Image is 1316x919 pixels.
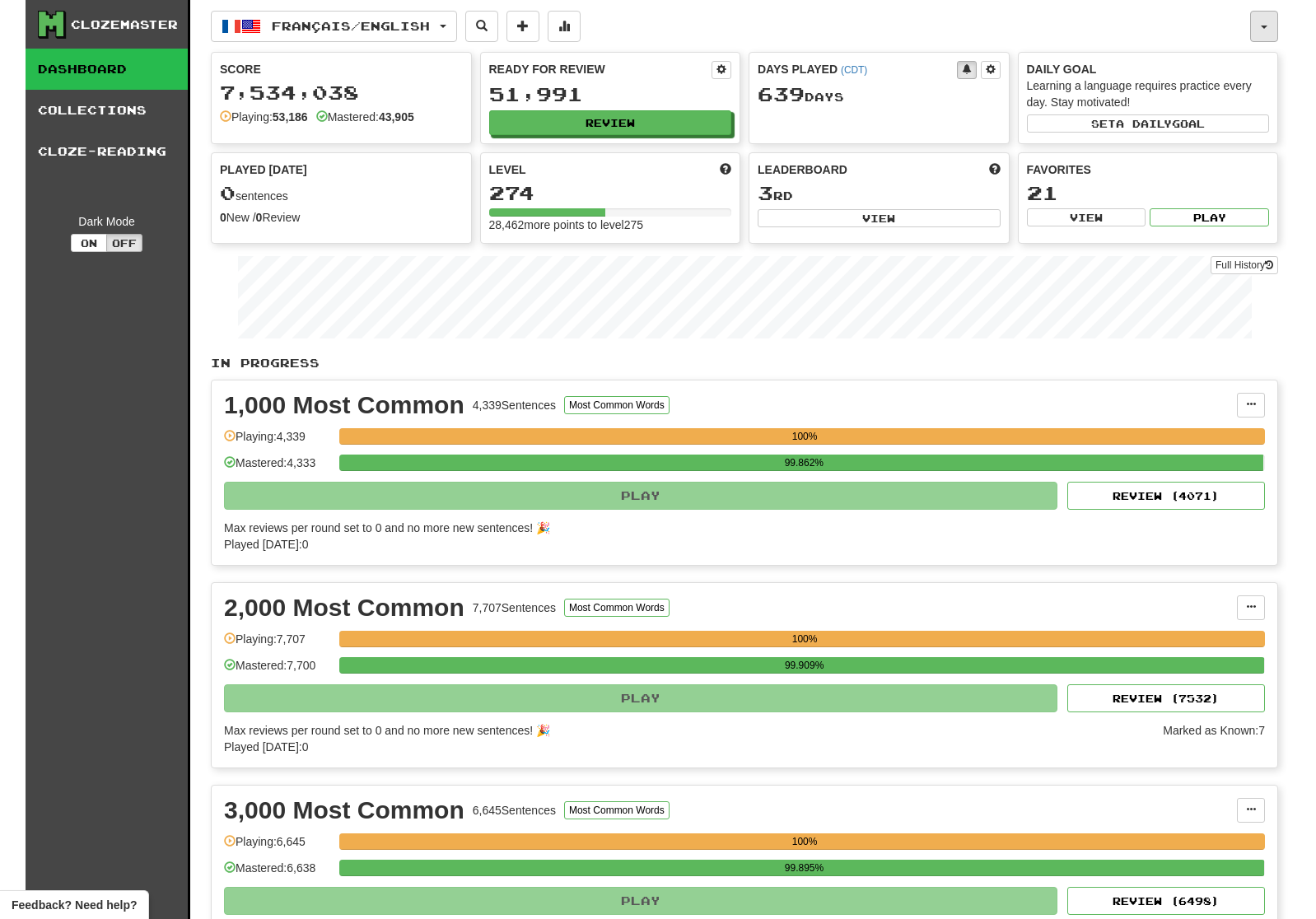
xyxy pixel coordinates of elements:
[26,131,188,172] a: Cloze-Reading
[1027,61,1270,77] div: Daily Goal
[1027,114,1270,133] button: Seta dailygoal
[224,860,331,887] div: Mastered: 6,638
[26,49,188,90] a: Dashboard
[220,181,236,204] span: 0
[344,455,1263,471] div: 99.862%
[758,84,1001,105] div: Day s
[224,833,331,861] div: Playing: 6,645
[224,657,331,684] div: Mastered: 7,700
[256,211,263,224] strong: 0
[224,538,308,551] span: Played [DATE]: 0
[316,109,414,125] div: Mastered:
[224,595,464,620] div: 2,000 Most Common
[1027,161,1270,178] div: Favorites
[273,110,308,124] strong: 53,186
[224,455,331,482] div: Mastered: 4,333
[1027,208,1146,226] button: View
[224,393,464,418] div: 1,000 Most Common
[220,161,307,178] span: Played [DATE]
[1027,183,1270,203] div: 21
[1067,684,1265,712] button: Review (7532)
[564,801,670,819] button: Most Common Words
[1067,482,1265,510] button: Review (4071)
[344,657,1264,674] div: 99.909%
[1150,208,1269,226] button: Play
[220,109,308,125] div: Playing:
[344,428,1265,445] div: 100%
[106,234,142,252] button: Off
[758,183,1001,204] div: rd
[758,61,957,77] div: Days Played
[224,684,1057,712] button: Play
[473,802,556,819] div: 6,645 Sentences
[489,84,732,105] div: 51,991
[989,161,1001,178] span: This week in points, UTC
[1116,118,1172,129] span: a daily
[489,183,732,203] div: 274
[1211,256,1278,274] a: Full History
[220,61,463,77] div: Score
[1067,887,1265,915] button: Review (6498)
[272,19,430,33] span: Français / English
[489,110,732,135] button: Review
[489,61,712,77] div: Ready for Review
[1163,722,1265,755] div: Marked as Known: 7
[473,599,556,616] div: 7,707 Sentences
[758,181,773,204] span: 3
[465,11,498,42] button: Search sentences
[224,482,1057,510] button: Play
[220,183,463,204] div: sentences
[841,64,867,76] a: (CDT)
[720,161,731,178] span: Score more points to level up
[758,82,805,105] span: 639
[564,599,670,617] button: Most Common Words
[26,90,188,131] a: Collections
[211,355,1278,371] p: In Progress
[211,11,457,42] button: Français/English
[220,82,463,103] div: 7,534,038
[71,234,107,252] button: On
[220,209,463,226] div: New / Review
[224,887,1057,915] button: Play
[71,16,178,33] div: Clozemaster
[224,798,464,823] div: 3,000 Most Common
[344,860,1264,876] div: 99.895%
[489,161,526,178] span: Level
[758,209,1001,227] button: View
[220,211,226,224] strong: 0
[224,428,331,455] div: Playing: 4,339
[38,213,175,230] div: Dark Mode
[224,520,1255,536] div: Max reviews per round set to 0 and no more new sentences! 🎉
[758,161,847,178] span: Leaderboard
[224,631,331,658] div: Playing: 7,707
[379,110,414,124] strong: 43,905
[1027,77,1270,110] div: Learning a language requires practice every day. Stay motivated!
[344,631,1265,647] div: 100%
[506,11,539,42] button: Add sentence to collection
[344,833,1265,850] div: 100%
[224,722,1153,739] div: Max reviews per round set to 0 and no more new sentences! 🎉
[12,897,137,913] span: Open feedback widget
[564,396,670,414] button: Most Common Words
[224,740,308,753] span: Played [DATE]: 0
[548,11,581,42] button: More stats
[489,217,732,233] div: 28,462 more points to level 275
[473,397,556,413] div: 4,339 Sentences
